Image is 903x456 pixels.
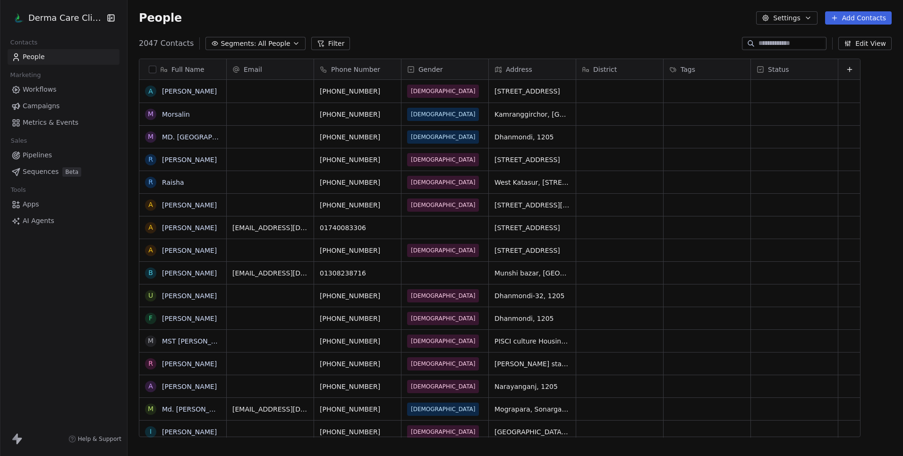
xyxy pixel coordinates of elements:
[494,314,570,323] span: Dhanmondi, 1205
[7,134,31,148] span: Sales
[494,86,570,96] span: [STREET_ADDRESS]
[320,404,395,414] span: [PHONE_NUMBER]
[320,223,395,232] span: 01740083306
[411,291,475,301] span: [DEMOGRAPHIC_DATA]
[320,132,395,142] span: [PHONE_NUMBER]
[494,178,570,187] span: West Katasur, [STREET_ADDRESS]
[162,383,217,390] a: [PERSON_NAME]
[8,147,119,163] a: Pipelines
[162,428,217,436] a: [PERSON_NAME]
[8,213,119,229] a: AI Agents
[314,59,401,79] div: Phone Number
[576,59,663,79] div: District
[171,65,204,74] span: Full Name
[68,435,121,443] a: Help & Support
[494,291,570,301] span: Dhanmondi-32, 1205
[6,35,42,50] span: Contacts
[494,132,570,142] span: Dhanmondi, 1205
[756,11,817,25] button: Settings
[664,59,750,79] div: Tags
[411,155,475,164] span: [DEMOGRAPHIC_DATA]
[162,179,184,186] a: Raisha
[23,101,60,111] span: Campaigns
[162,133,247,141] a: MD. [GEOGRAPHIC_DATA]
[162,111,190,118] a: Morsalin
[320,291,395,301] span: [PHONE_NUMBER]
[148,200,153,210] div: A
[23,216,54,226] span: AI Agents
[838,37,892,50] button: Edit View
[23,118,78,128] span: Metrics & Events
[320,427,395,437] span: [PHONE_NUMBER]
[6,68,45,82] span: Marketing
[494,404,570,414] span: Mograpara, Sonargaon, 1205
[28,12,104,24] span: Derma Care Clinic
[62,167,81,177] span: Beta
[494,382,570,391] span: Narayanganj, 1205
[506,65,532,74] span: Address
[411,86,475,96] span: [DEMOGRAPHIC_DATA]
[148,404,153,414] div: M
[8,82,119,97] a: Workflows
[162,292,217,300] a: [PERSON_NAME]
[411,427,475,437] span: [DEMOGRAPHIC_DATA]
[411,132,475,142] span: [DEMOGRAPHIC_DATA]
[221,39,256,49] span: Segments:
[162,360,217,368] a: [PERSON_NAME]
[681,65,695,74] span: Tags
[401,59,488,79] div: Gender
[418,65,443,74] span: Gender
[320,110,395,119] span: [PHONE_NUMBER]
[244,65,262,74] span: Email
[494,110,570,119] span: Kamranggirchor, [GEOGRAPHIC_DATA], 1205
[768,65,789,74] span: Status
[148,109,153,119] div: M
[258,39,290,49] span: All People
[148,336,153,346] div: M
[320,268,395,278] span: 01308238716
[494,427,570,437] span: [GEOGRAPHIC_DATA][STREET_ADDRESS]
[494,359,570,369] span: [PERSON_NAME] state, Mohammadpour, 1205
[411,359,475,369] span: [DEMOGRAPHIC_DATA]
[320,178,395,187] span: [PHONE_NUMBER]
[78,435,121,443] span: Help & Support
[232,268,308,278] span: [EMAIL_ADDRESS][DOMAIN_NAME]
[148,86,153,96] div: A
[494,336,570,346] span: PISCI culture Housing society, 1205
[148,291,153,301] div: U
[871,424,894,447] iframe: Intercom live chat
[8,98,119,114] a: Campaigns
[11,10,101,26] button: Derma Care Clinic
[320,246,395,255] span: [PHONE_NUMBER]
[162,315,217,322] a: [PERSON_NAME]
[320,200,395,210] span: [PHONE_NUMBER]
[162,405,231,413] a: Md. [PERSON_NAME]
[411,382,475,391] span: [DEMOGRAPHIC_DATA]
[411,110,475,119] span: [DEMOGRAPHIC_DATA]
[8,49,119,65] a: People
[489,59,576,79] div: Address
[320,86,395,96] span: [PHONE_NUMBER]
[8,164,119,180] a: SequencesBeta
[23,167,59,177] span: Sequences
[162,156,217,163] a: [PERSON_NAME]
[320,155,395,164] span: [PHONE_NUMBER]
[331,65,380,74] span: Phone Number
[148,132,153,142] div: M
[751,59,838,79] div: Status
[148,268,153,278] div: B
[494,155,570,164] span: [STREET_ADDRESS]
[411,246,475,255] span: [DEMOGRAPHIC_DATA]
[23,150,52,160] span: Pipelines
[162,224,217,232] a: [PERSON_NAME]
[162,87,217,95] a: [PERSON_NAME]
[162,201,217,209] a: [PERSON_NAME]
[23,85,57,95] span: Workflows
[411,200,475,210] span: [DEMOGRAPHIC_DATA]
[227,59,314,79] div: Email
[227,80,861,438] div: grid
[150,427,152,437] div: I
[148,245,153,255] div: A
[320,382,395,391] span: [PHONE_NUMBER]
[148,155,153,164] div: R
